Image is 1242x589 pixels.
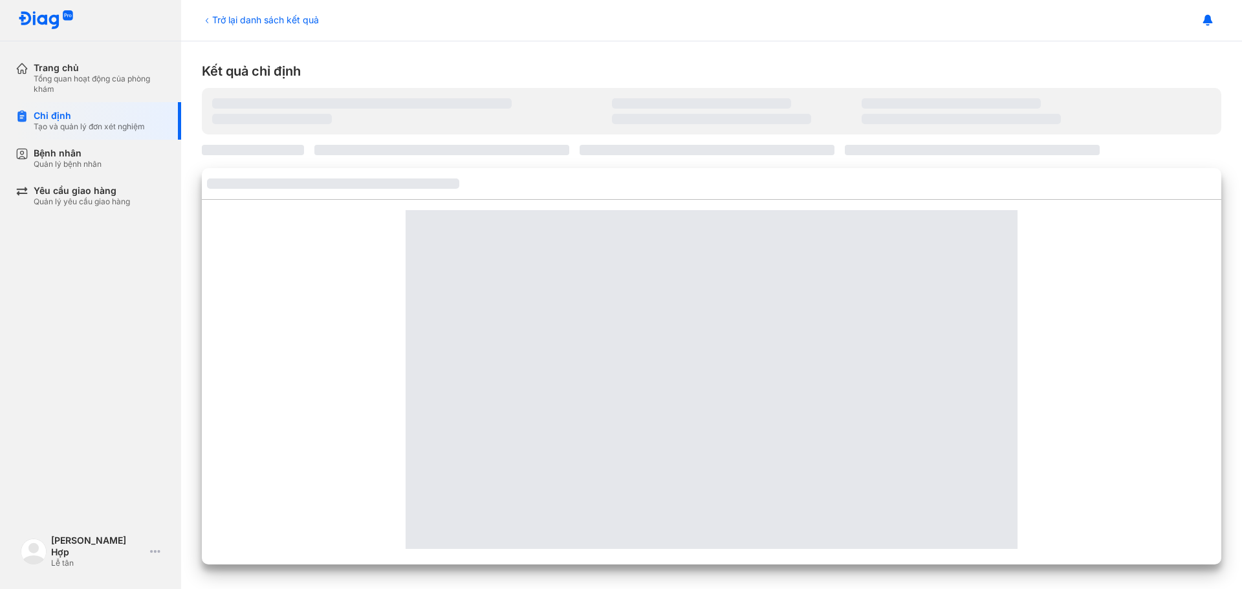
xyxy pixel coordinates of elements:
div: Quản lý bệnh nhân [34,159,102,169]
div: Trở lại danh sách kết quả [202,13,319,27]
div: Tạo và quản lý đơn xét nghiệm [34,122,145,132]
img: logo [21,539,47,564]
div: Tổng quan hoạt động của phòng khám [34,74,166,94]
div: Lễ tân [51,558,145,568]
div: Trang chủ [34,62,166,74]
div: Chỉ định [34,110,145,122]
div: Kết quả chỉ định [202,62,1221,80]
div: Yêu cầu giao hàng [34,185,130,197]
div: [PERSON_NAME] Hợp [51,535,145,558]
div: Quản lý yêu cầu giao hàng [34,197,130,207]
div: Bệnh nhân [34,147,102,159]
img: logo [18,10,74,30]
